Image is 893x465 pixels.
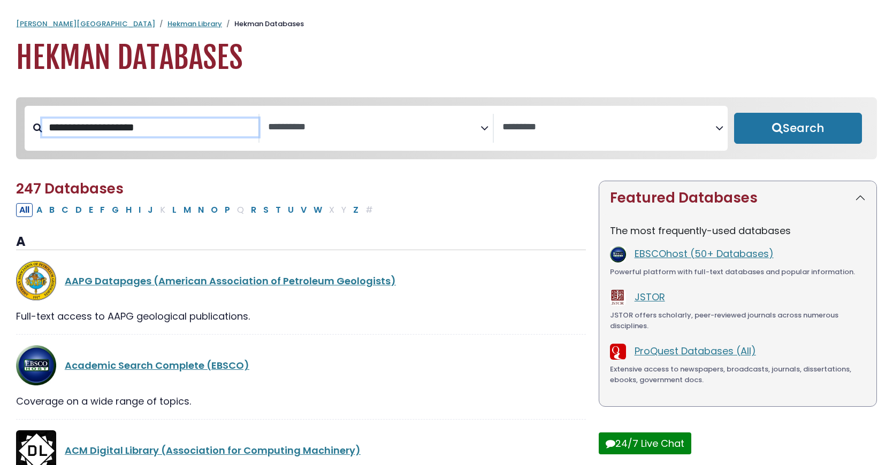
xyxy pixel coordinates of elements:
input: Search database by title or keyword [42,119,258,136]
a: Hekman Library [167,19,222,29]
button: Filter Results M [180,203,194,217]
button: Filter Results U [285,203,297,217]
button: Filter Results I [135,203,144,217]
textarea: Search [268,122,481,133]
a: [PERSON_NAME][GEOGRAPHIC_DATA] [16,19,155,29]
button: Filter Results L [169,203,180,217]
span: 247 Databases [16,179,124,198]
button: Filter Results C [58,203,72,217]
button: Filter Results O [208,203,221,217]
button: Filter Results W [310,203,325,217]
a: EBSCOhost (50+ Databases) [635,247,774,260]
h3: A [16,234,586,250]
h1: Hekman Databases [16,40,877,76]
div: Alpha-list to filter by first letter of database name [16,203,377,216]
button: Filter Results P [222,203,233,217]
div: Full-text access to AAPG geological publications. [16,309,586,323]
button: Filter Results S [260,203,272,217]
button: Filter Results A [33,203,45,217]
button: Featured Databases [599,181,876,215]
button: Filter Results N [195,203,207,217]
button: Filter Results F [97,203,108,217]
button: Filter Results Z [350,203,362,217]
li: Hekman Databases [222,19,304,29]
div: Extensive access to newspapers, broadcasts, journals, dissertations, ebooks, government docs. [610,364,866,385]
button: Filter Results V [297,203,310,217]
button: Filter Results D [72,203,85,217]
nav: Search filters [16,97,877,159]
button: All [16,203,33,217]
div: Coverage on a wide range of topics. [16,394,586,408]
button: Filter Results H [123,203,135,217]
button: Filter Results B [46,203,58,217]
a: ACM Digital Library (Association for Computing Machinery) [65,444,361,457]
button: Filter Results E [86,203,96,217]
a: JSTOR [635,290,665,304]
div: JSTOR offers scholarly, peer-reviewed journals across numerous disciplines. [610,310,866,331]
div: Powerful platform with full-text databases and popular information. [610,267,866,277]
p: The most frequently-used databases [610,223,866,238]
button: Filter Results J [144,203,156,217]
button: Filter Results G [109,203,122,217]
a: Academic Search Complete (EBSCO) [65,359,249,372]
button: Submit for Search Results [734,113,862,144]
button: 24/7 Live Chat [599,432,691,454]
a: AAPG Datapages (American Association of Petroleum Geologists) [65,274,396,288]
button: Filter Results T [272,203,284,217]
nav: breadcrumb [16,19,877,29]
textarea: Search [502,122,715,133]
a: ProQuest Databases (All) [635,344,756,358]
button: Filter Results R [248,203,259,217]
